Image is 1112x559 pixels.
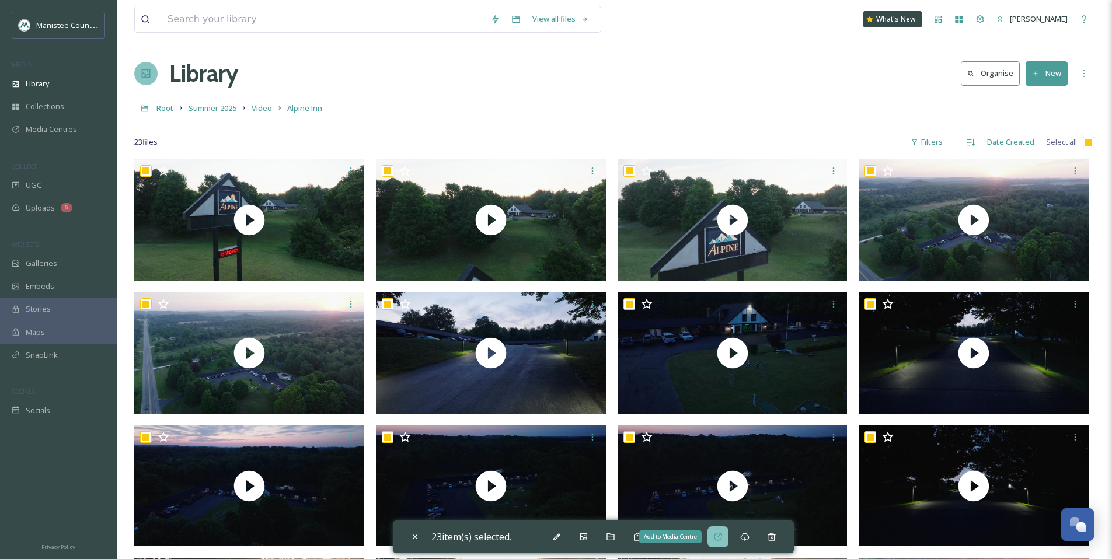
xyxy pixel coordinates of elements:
span: WIDGETS [12,240,39,249]
div: 5 [61,203,72,212]
img: thumbnail [376,159,606,281]
span: Media Centres [26,124,77,135]
a: [PERSON_NAME] [991,8,1073,30]
div: Add to Media Centre [639,530,702,543]
span: SOCIALS [12,387,35,396]
img: thumbnail [859,425,1089,547]
a: What's New [863,11,922,27]
span: 23 item(s) selected. [431,530,511,543]
span: Video [252,103,272,113]
button: New [1026,61,1068,85]
span: SnapLink [26,350,58,361]
img: logo.jpeg [19,19,30,31]
button: Open Chat [1061,508,1094,541]
span: MEDIA [12,60,32,69]
img: thumbnail [618,425,848,547]
a: Privacy Policy [41,539,75,553]
span: [PERSON_NAME] [1010,13,1068,24]
span: Manistee County Tourism [36,19,126,30]
img: thumbnail [618,159,848,281]
a: View all files [527,8,595,30]
img: thumbnail [859,292,1089,414]
a: Alpine Inn [287,101,322,115]
span: Library [26,78,49,89]
img: thumbnail [376,292,606,414]
span: Galleries [26,258,57,269]
span: Alpine Inn [287,103,322,113]
input: Search your library [162,6,484,32]
button: Organise [961,61,1020,85]
img: thumbnail [859,159,1089,281]
img: thumbnail [134,425,364,547]
img: thumbnail [618,292,848,414]
div: Date Created [981,131,1040,153]
img: thumbnail [376,425,606,547]
a: Library [169,56,238,91]
span: UGC [26,180,41,191]
span: 23 file s [134,137,158,148]
div: Filters [905,131,949,153]
span: COLLECT [12,162,37,170]
span: Root [156,103,173,113]
span: Uploads [26,202,55,214]
a: Summer 2025 [189,101,236,115]
span: Collections [26,101,64,112]
span: Socials [26,405,50,416]
img: thumbnail [134,159,364,281]
img: thumbnail [134,292,364,414]
span: Summer 2025 [189,103,236,113]
span: Stories [26,303,51,315]
span: Maps [26,327,45,338]
span: Privacy Policy [41,543,75,551]
a: Organise [961,61,1026,85]
a: Video [252,101,272,115]
span: Select all [1046,137,1077,148]
a: Root [156,101,173,115]
span: Embeds [26,281,54,292]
